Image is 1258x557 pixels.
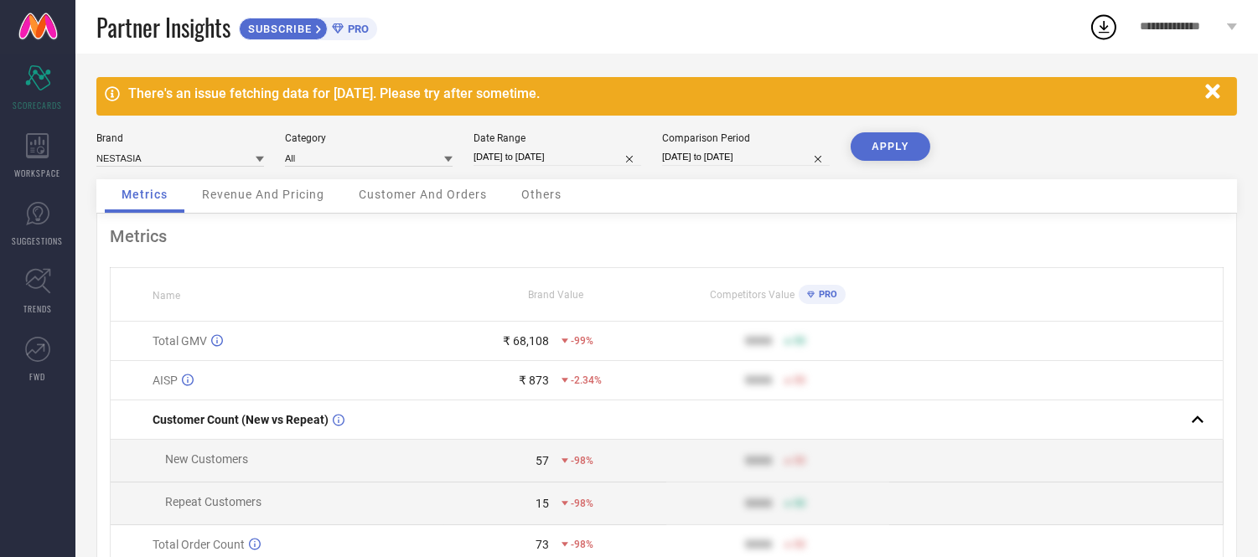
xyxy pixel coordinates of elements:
[23,302,52,315] span: TRENDS
[15,167,61,179] span: WORKSPACE
[96,10,230,44] span: Partner Insights
[662,132,830,144] div: Comparison Period
[240,23,316,35] span: SUBSCRIBE
[474,148,641,166] input: Select date range
[536,497,549,510] div: 15
[285,132,453,144] div: Category
[571,498,593,509] span: -98%
[571,374,602,386] span: -2.34%
[710,289,795,301] span: Competitors Value
[165,452,248,466] span: New Customers
[474,132,641,144] div: Date Range
[13,235,64,247] span: SUGGESTIONS
[110,226,1224,246] div: Metrics
[745,454,772,467] div: 9999
[851,132,930,161] button: APPLY
[165,495,261,508] span: Repeat Customers
[815,289,837,300] span: PRO
[30,370,46,383] span: FWD
[153,290,180,302] span: Name
[519,374,549,387] div: ₹ 873
[96,132,264,144] div: Brand
[745,334,772,348] div: 9999
[794,335,805,347] span: 50
[153,374,178,387] span: AISP
[536,454,549,467] div: 57
[794,539,805,550] span: 50
[571,455,593,467] span: -98%
[153,334,207,348] span: Total GMV
[571,335,593,347] span: -99%
[13,99,63,111] span: SCORECARDS
[745,374,772,387] div: 9999
[503,334,549,348] div: ₹ 68,108
[344,23,369,35] span: PRO
[536,538,549,551] div: 73
[662,148,830,166] input: Select comparison period
[1089,12,1119,42] div: Open download list
[745,497,772,510] div: 9999
[745,538,772,551] div: 9999
[153,413,329,426] span: Customer Count (New vs Repeat)
[153,538,245,551] span: Total Order Count
[122,188,168,201] span: Metrics
[359,188,487,201] span: Customer And Orders
[239,13,377,40] a: SUBSCRIBEPRO
[794,498,805,509] span: 50
[202,188,324,201] span: Revenue And Pricing
[794,455,805,467] span: 50
[521,188,562,201] span: Others
[528,289,583,301] span: Brand Value
[571,539,593,550] span: -98%
[794,374,805,386] span: 50
[128,85,1197,101] div: There's an issue fetching data for [DATE]. Please try after sometime.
